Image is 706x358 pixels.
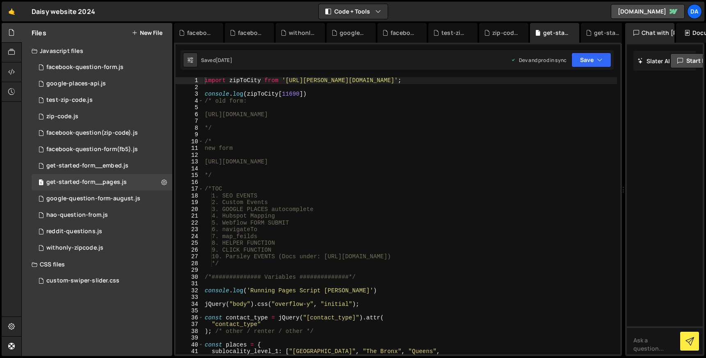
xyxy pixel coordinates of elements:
[32,141,172,158] div: 5083/43023.js
[46,277,119,285] div: custom-swiper-slider.css
[176,125,203,132] div: 8
[687,4,702,19] a: Da
[176,186,203,193] div: 17
[176,118,203,125] div: 7
[176,274,203,281] div: 30
[176,98,203,105] div: 4
[176,131,203,138] div: 9
[32,207,172,223] div: 5083/23621.js
[46,146,138,153] div: facebook-question-form(fb5).js
[32,174,172,190] div: 5083/9307.js
[176,206,203,213] div: 20
[176,240,203,247] div: 25
[46,244,103,252] div: withonly-zipcode.js
[176,314,203,321] div: 36
[187,29,213,37] div: facebook-question-form(fb5).js
[46,162,128,170] div: get-started-form__embed.js
[22,43,172,59] div: Javascript files
[176,111,203,118] div: 6
[46,96,93,104] div: test-zip-code.js
[32,92,172,108] div: 5083/44181.js
[32,108,172,125] div: 5083/44180.js
[238,29,264,37] div: facebook-question(zip-code).js
[32,240,172,256] div: 5083/39368.js
[176,179,203,186] div: 16
[441,29,468,37] div: test-zip-code.js
[176,253,203,260] div: 27
[176,138,203,145] div: 10
[46,64,123,71] div: facebook-question-form.js
[176,220,203,227] div: 22
[201,57,232,64] div: Saved
[625,23,674,43] div: Chat with [PERSON_NAME]
[32,76,172,92] div: 5083/43174.js
[176,145,203,152] div: 11
[32,28,46,37] h2: Files
[176,158,203,165] div: 13
[176,342,203,349] div: 40
[46,179,127,186] div: get-started-form__pages.js
[132,30,162,36] button: New File
[391,29,417,37] div: facebook-question-form.js
[176,247,203,254] div: 26
[176,84,203,91] div: 2
[32,7,95,16] div: Daisy website 2024
[176,233,203,240] div: 24
[176,77,203,84] div: 1
[22,256,172,273] div: CSS files
[176,199,203,206] div: 19
[492,29,519,37] div: zip-code.js
[32,158,172,174] div: 5083/9311.js
[176,308,203,314] div: 35
[216,57,232,64] div: [DATE]
[289,29,315,37] div: withonly-zipcode.js
[176,193,203,200] div: 18
[46,211,108,219] div: hao-question-from.js
[46,129,138,137] div: facebook-question(zip-code).js
[176,226,203,233] div: 23
[39,180,43,186] span: 1
[511,57,567,64] div: Dev and prod in sync
[46,80,106,87] div: google-places-api.js
[594,29,620,37] div: get-started-form__embed.js
[176,328,203,335] div: 38
[176,260,203,267] div: 28
[32,59,172,76] div: 5083/14236.js
[176,321,203,328] div: 37
[340,29,366,37] div: google-question-form-august.js
[176,301,203,308] div: 34
[46,195,140,202] div: google-question-form-august.js
[176,104,203,111] div: 5
[32,273,172,289] div: 5083/23554.css
[571,53,611,67] button: Save
[46,113,78,120] div: zip-code.js
[176,287,203,294] div: 32
[32,223,172,240] div: 5083/34405.js
[32,190,172,207] div: 5083/19348.js
[46,228,102,235] div: reddit-questions.js
[611,4,685,19] a: [DOMAIN_NAME]
[176,152,203,159] div: 12
[176,213,203,220] div: 21
[637,57,670,65] h2: Slater AI
[176,172,203,179] div: 15
[543,29,569,37] div: get-started-form__pages.js
[176,280,203,287] div: 31
[176,165,203,172] div: 14
[2,2,22,21] a: 🤙
[176,91,203,98] div: 3
[319,4,388,19] button: Code + Tools
[176,267,203,274] div: 29
[176,335,203,342] div: 39
[176,294,203,301] div: 33
[32,125,172,141] div: 5083/37634.js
